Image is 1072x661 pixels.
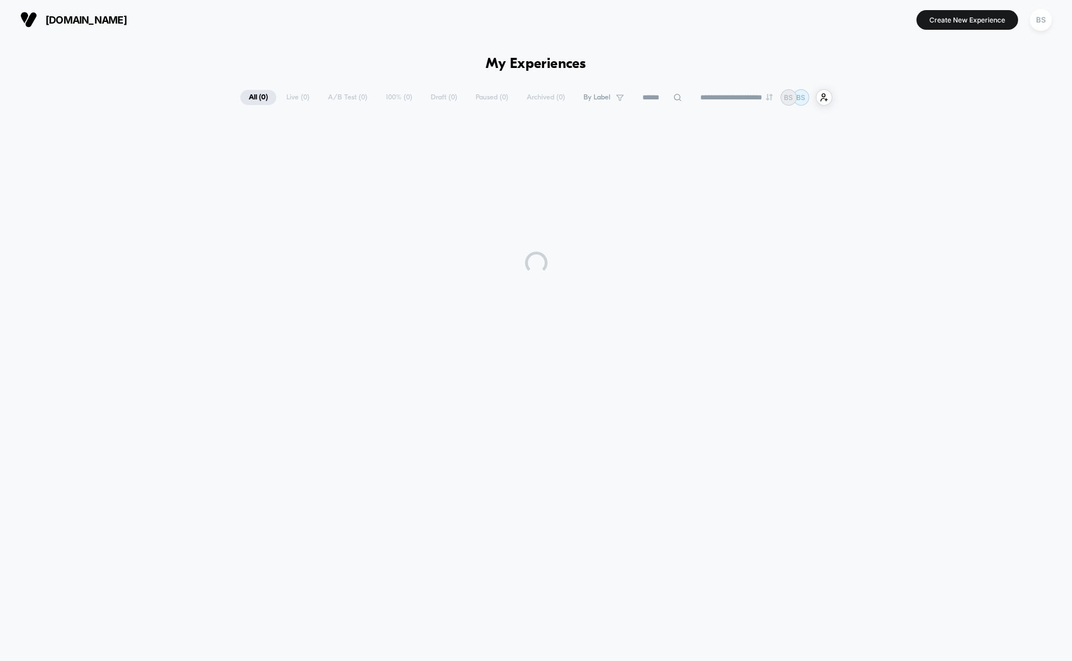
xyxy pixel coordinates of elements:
div: BS [1030,9,1052,31]
p: BS [784,93,793,102]
span: By Label [583,93,610,102]
p: BS [796,93,805,102]
button: Create New Experience [916,10,1018,30]
button: [DOMAIN_NAME] [17,11,130,29]
img: Visually logo [20,11,37,28]
span: [DOMAIN_NAME] [45,14,127,26]
span: All ( 0 ) [240,90,276,105]
img: end [766,94,773,101]
button: BS [1027,8,1055,31]
h1: My Experiences [486,56,586,72]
